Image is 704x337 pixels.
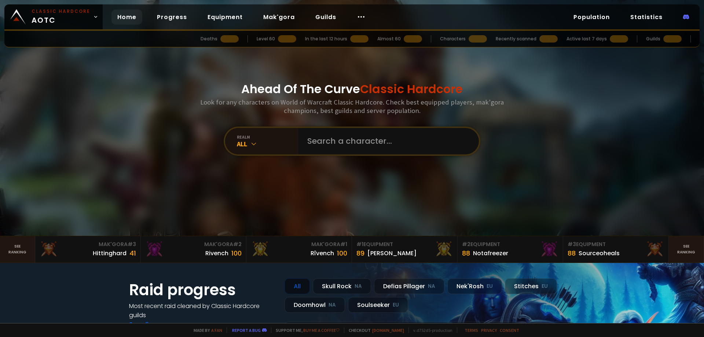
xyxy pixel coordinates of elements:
span: Made by [189,327,222,333]
div: 88 [462,248,470,258]
div: Nek'Rosh [447,278,502,294]
a: Progress [151,10,193,25]
div: Deaths [201,36,217,42]
h4: Most recent raid cleaned by Classic Hardcore guilds [129,301,276,320]
small: NA [428,283,435,290]
div: Active last 7 days [566,36,607,42]
a: Home [111,10,142,25]
a: Mak'Gora#2Rivench100 [141,236,246,263]
a: Terms [465,327,478,333]
span: # 3 [128,241,136,248]
input: Search a character... [303,128,470,154]
div: 88 [568,248,576,258]
a: Mak'gora [257,10,301,25]
a: Population [568,10,616,25]
div: 100 [337,248,347,258]
div: Mak'Gora [145,241,242,248]
span: v. d752d5 - production [408,327,452,333]
a: Report a bug [232,327,261,333]
a: Mak'Gora#3Hittinghard41 [35,236,141,263]
div: Mak'Gora [251,241,347,248]
div: Hittinghard [93,249,126,258]
small: EU [393,301,399,309]
div: realm [237,134,298,140]
div: Equipment [462,241,558,248]
div: Equipment [568,241,664,248]
a: Consent [500,327,519,333]
span: # 3 [568,241,576,248]
div: Characters [440,36,466,42]
div: Level 60 [257,36,275,42]
small: EU [487,283,493,290]
div: Defias Pillager [374,278,444,294]
div: Recently scanned [496,36,536,42]
div: Sourceoheals [579,249,620,258]
a: Equipment [202,10,249,25]
a: Mak'Gora#1Rîvench100 [246,236,352,263]
h3: Look for any characters on World of Warcraft Classic Hardcore. Check best equipped players, mak'g... [197,98,507,115]
h1: Ahead Of The Curve [241,80,463,98]
h1: Raid progress [129,278,276,301]
div: Stitches [505,278,557,294]
a: [DOMAIN_NAME] [372,327,404,333]
small: Classic Hardcore [32,8,90,15]
small: NA [329,301,336,309]
div: All [237,140,298,148]
a: #2Equipment88Notafreezer [458,236,563,263]
div: 41 [129,248,136,258]
div: 89 [356,248,364,258]
a: Seeranking [669,236,704,263]
div: Guilds [646,36,660,42]
span: # 1 [356,241,363,248]
a: Statistics [624,10,668,25]
span: # 2 [462,241,470,248]
div: All [285,278,310,294]
a: Buy me a coffee [303,327,340,333]
div: Rîvench [311,249,334,258]
span: AOTC [32,8,90,26]
a: #3Equipment88Sourceoheals [563,236,669,263]
a: a fan [211,327,222,333]
a: Classic HardcoreAOTC [4,4,103,29]
a: Guilds [309,10,342,25]
span: # 2 [233,241,242,248]
span: Checkout [344,327,404,333]
div: Almost 60 [377,36,401,42]
span: Classic Hardcore [360,81,463,97]
div: Mak'Gora [40,241,136,248]
div: 100 [231,248,242,258]
div: Equipment [356,241,453,248]
div: Notafreezer [473,249,508,258]
a: Privacy [481,327,497,333]
div: Skull Rock [313,278,371,294]
div: Soulseeker [348,297,408,313]
div: Doomhowl [285,297,345,313]
div: In the last 12 hours [305,36,347,42]
span: Support me, [271,327,340,333]
small: NA [355,283,362,290]
div: Rivench [205,249,228,258]
span: # 1 [340,241,347,248]
a: See all progress [129,320,177,329]
small: EU [542,283,548,290]
a: #1Equipment89[PERSON_NAME] [352,236,458,263]
div: [PERSON_NAME] [367,249,417,258]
